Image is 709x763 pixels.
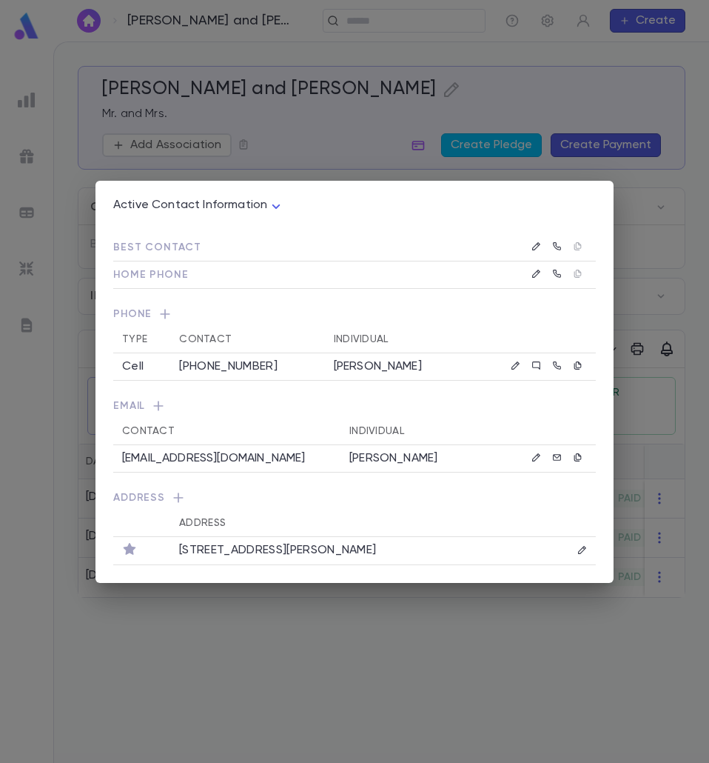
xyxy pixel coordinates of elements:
[113,199,267,211] span: Active Contact Information
[170,510,547,537] th: Address
[113,490,596,510] span: Address
[113,194,285,217] div: Active Contact Information
[113,418,340,445] th: Contact
[325,326,466,353] th: Individual
[113,307,596,326] span: Phone
[334,359,457,374] p: [PERSON_NAME]
[340,418,488,445] th: Individual
[122,451,305,466] p: [EMAIL_ADDRESS][DOMAIN_NAME]
[113,242,201,253] span: Best Contact
[179,359,315,374] div: [PHONE_NUMBER]
[170,536,547,564] td: [STREET_ADDRESS][PERSON_NAME]
[113,270,188,280] span: Home Phone
[122,359,161,374] div: Cell
[170,326,324,353] th: Contact
[113,326,170,353] th: Type
[349,451,480,466] p: [PERSON_NAME]
[113,399,596,418] span: Email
